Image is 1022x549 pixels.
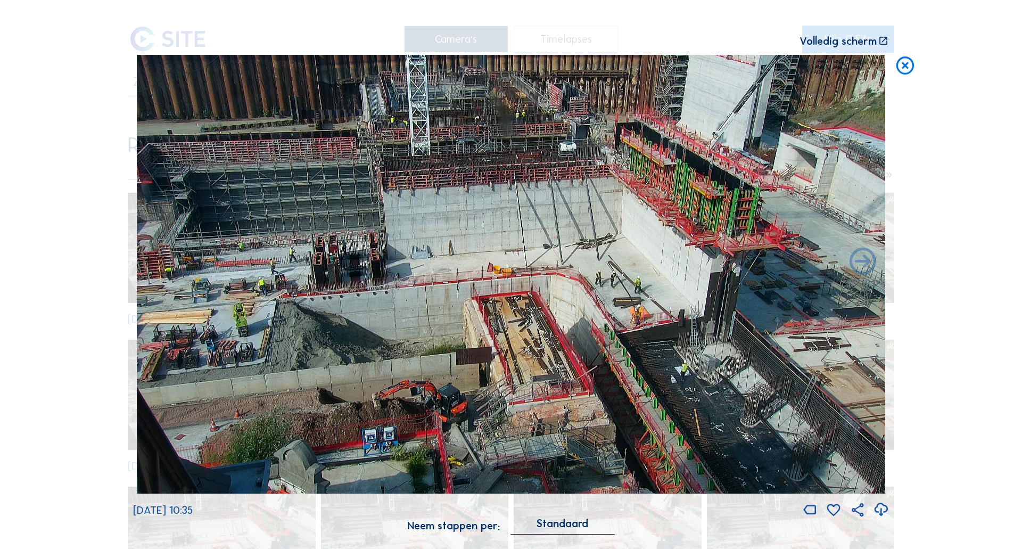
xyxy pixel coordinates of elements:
span: [DATE] 10:35 [133,504,193,517]
img: Image [137,55,885,494]
i: Back [847,247,879,278]
div: Neem stappen per: [407,520,500,531]
div: Volledig scherm [800,36,877,46]
div: Standaard [510,519,615,534]
div: Standaard [537,519,588,528]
